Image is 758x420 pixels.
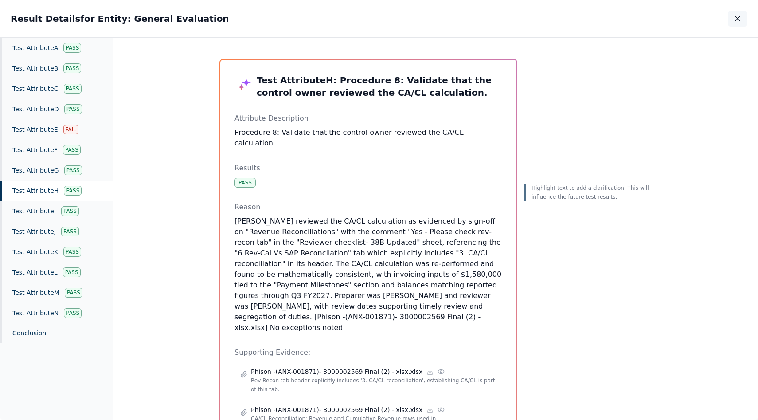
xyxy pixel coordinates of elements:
div: Pass [61,227,79,236]
p: Phison -(ANX-001871)- 3000002569 Final (2) - xlsx.xlsx [251,405,422,414]
div: Pass [64,104,82,114]
div: Pass [63,63,81,73]
div: Pass [64,186,82,196]
div: Pass [63,267,81,277]
div: Pass [63,145,81,155]
p: Reason [234,202,502,212]
p: Highlight text to add a clarification. This will influence the future test results. [531,184,652,201]
div: Pass [63,43,81,53]
div: Fail [63,125,78,134]
p: [PERSON_NAME] reviewed the CA/CL calculation as evidenced by sign-off on "Revenue Reconciliations... [234,216,502,333]
p: Rev-Recon tab header explicitly includes '3. CA/CL reconciliation', establishing CA/CL is part of... [251,376,496,394]
p: Procedure 8: Validate that the control owner reviewed the CA/CL calculation. [234,127,502,149]
div: Pass [65,288,82,298]
p: Results [234,163,502,173]
p: Attribute Description [234,113,502,124]
div: Pass [63,247,81,257]
div: Pass [64,308,82,318]
h3: Test Attribute H : Procedure 8: Validate that the control owner reviewed the CA/CL calculation. [234,74,502,99]
div: Pass [234,178,256,188]
div: Pass [64,165,82,175]
p: Phison -(ANX-001871)- 3000002569 Final (2) - xlsx.xlsx [251,367,422,376]
a: Download file [426,368,434,376]
h2: Result Details for Entity: General Evaluation [11,12,229,25]
div: Pass [64,84,82,94]
p: Supporting Evidence: [234,347,502,358]
div: Pass [61,206,79,216]
a: Download file [426,406,434,414]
